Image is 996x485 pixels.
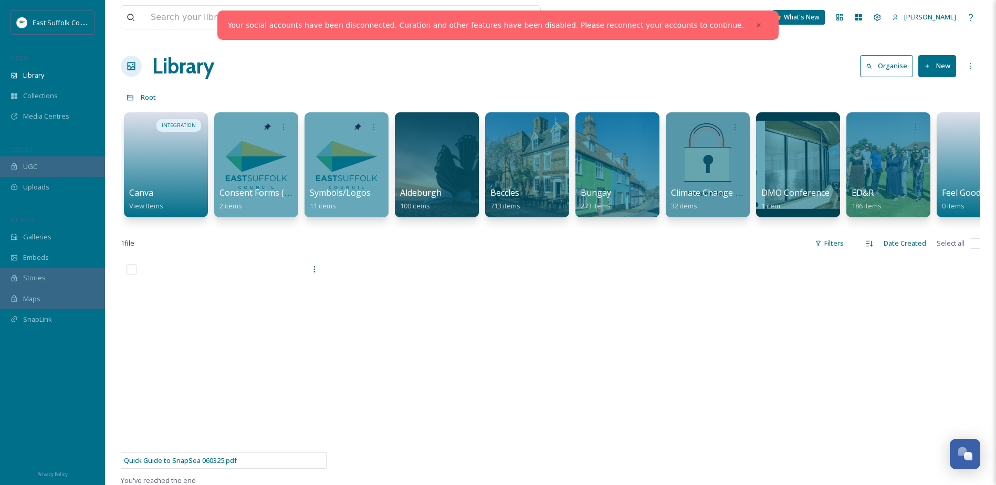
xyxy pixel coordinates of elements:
span: 273 items [581,201,611,210]
span: Stories [23,273,46,283]
a: Organise [860,55,918,77]
span: Aldeburgh [400,187,442,198]
span: INTEGRATION [162,122,196,129]
span: Symbols/Logos [310,187,371,198]
div: Filters [810,233,849,254]
span: View Items [129,201,163,210]
span: Beccles [490,187,519,198]
span: 32 items [671,201,697,210]
a: Root [141,91,156,103]
a: Consent Forms (Template)2 items [219,188,324,210]
span: Canva [129,187,153,198]
span: 100 items [400,201,430,210]
span: 2 items [219,201,242,210]
span: Select all [937,238,964,248]
span: Collections [23,91,58,101]
span: 713 items [490,201,520,210]
a: Bungay273 items [581,188,611,210]
input: Search your library [145,6,455,29]
a: Symbols/Logos11 items [310,188,371,210]
a: View all files [474,7,535,27]
span: Privacy Policy [37,471,68,478]
a: What's New [772,10,825,25]
span: East Suffolk Council [33,17,95,27]
span: MEDIA [11,54,29,62]
span: Maps [23,294,40,304]
a: Library [152,50,214,82]
span: Bungay [581,187,611,198]
span: WIDGETS [11,216,35,224]
span: COLLECT [11,145,33,153]
span: Climate Change & Sustainability [671,187,796,198]
span: Embeds [23,252,49,262]
button: Organise [860,55,913,77]
span: 186 items [852,201,882,210]
span: Consent Forms (Template) [219,187,324,198]
span: 1 file [121,238,134,248]
span: SnapLink [23,314,52,324]
a: DMO Conference1 item [761,188,830,210]
span: Media Centres [23,111,69,121]
a: INTEGRATIONCanvaView Items [121,107,211,217]
span: 0 items [942,201,964,210]
span: Library [23,70,44,80]
a: Your social accounts have been disconnected. Curation and other features have been disabled. Plea... [228,20,744,31]
a: Aldeburgh100 items [400,188,442,210]
a: Privacy Policy [37,467,68,480]
span: 1 item [761,201,780,210]
span: You've reached the end [121,476,196,485]
img: ESC%20Logo.png [17,17,27,28]
span: Galleries [23,232,51,242]
a: Climate Change & Sustainability32 items [671,188,796,210]
a: Beccles713 items [490,188,520,210]
span: 11 items [310,201,336,210]
span: [PERSON_NAME] [904,12,956,22]
a: [PERSON_NAME] [887,7,961,27]
a: ED&R186 items [852,188,882,210]
span: Quick Guide to SnapSea 060325.pdf [124,456,237,465]
span: ED&R [852,187,874,198]
span: Uploads [23,182,49,192]
span: UGC [23,162,37,172]
span: Root [141,92,156,102]
button: New [918,55,956,77]
div: Date Created [878,233,931,254]
button: Open Chat [950,439,980,469]
span: DMO Conference [761,187,830,198]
